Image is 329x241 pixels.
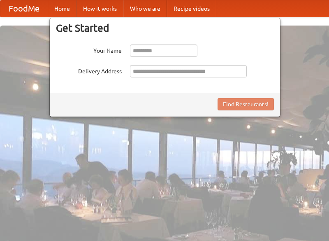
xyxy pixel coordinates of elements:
button: Find Restaurants! [218,98,274,110]
h3: Get Started [56,22,274,34]
a: Recipe videos [167,0,216,17]
a: Home [48,0,76,17]
label: Your Name [56,44,122,55]
label: Delivery Address [56,65,122,75]
a: FoodMe [0,0,48,17]
a: Who we are [123,0,167,17]
a: How it works [76,0,123,17]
